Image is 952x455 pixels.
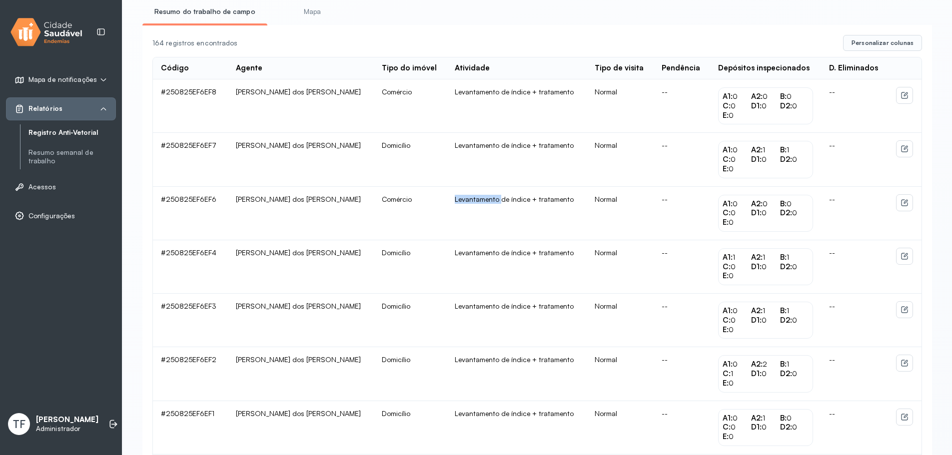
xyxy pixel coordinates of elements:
td: #250825EF6EF3 [153,294,228,347]
span: D1: [751,315,762,325]
span: E: [723,164,729,173]
div: 0 [723,218,751,227]
td: Normal [587,347,654,401]
td: [PERSON_NAME] dos [PERSON_NAME] [228,294,374,347]
div: 0 [780,92,809,101]
td: [PERSON_NAME] dos [PERSON_NAME] [228,79,374,133]
td: Normal [587,401,654,455]
span: D2: [780,422,792,432]
td: -- [821,401,888,455]
span: A1: [723,91,733,101]
span: D1: [751,208,762,217]
span: E: [723,325,729,334]
span: A1: [723,306,733,315]
span: C: [723,315,731,325]
p: Administrador [36,425,98,433]
div: 1 [751,253,780,262]
span: Personalizar colunas [852,39,914,47]
td: Levantamento de índice + tratamento [447,294,586,347]
span: D1: [751,422,762,432]
td: -- [654,79,710,133]
div: 1 [751,306,780,316]
div: Agente [236,63,262,73]
div: Pendência [662,63,700,73]
span: A2: [751,359,763,369]
button: Personalizar colunas [843,35,922,51]
div: 1 [751,414,780,423]
span: Configurações [28,212,75,220]
span: B: [780,359,787,369]
span: D1: [751,101,762,110]
td: -- [821,133,888,186]
span: A2: [751,413,763,423]
span: D1: [751,262,762,271]
div: 0 [751,155,780,164]
span: B: [780,306,787,315]
td: #250825EF6EF6 [153,187,228,240]
td: Domicílio [374,240,447,294]
td: -- [654,187,710,240]
a: Registro Anti-Vetorial [28,128,116,137]
span: E: [723,378,729,388]
div: 0 [723,92,751,101]
td: Domicílio [374,347,447,401]
div: 0 [780,423,809,432]
td: Levantamento de índice + tratamento [447,240,586,294]
div: 0 [723,432,751,442]
span: A2: [751,145,763,154]
div: 0 [723,199,751,209]
td: -- [654,347,710,401]
a: Configurações [14,211,107,221]
a: Registro Anti-Vetorial [28,126,116,139]
div: 0 [780,262,809,272]
div: 0 [780,155,809,164]
div: 0 [780,369,809,379]
td: -- [654,133,710,186]
span: A2: [751,306,763,315]
span: D2: [780,101,792,110]
div: 0 [780,208,809,218]
div: Atividade [455,63,490,73]
td: #250825EF6EF8 [153,79,228,133]
span: A1: [723,359,733,369]
a: Resumo semanal de trabalho [28,148,116,165]
td: Levantamento de índice + tratamento [447,347,586,401]
span: B: [780,91,787,101]
td: [PERSON_NAME] dos [PERSON_NAME] [228,133,374,186]
span: D2: [780,262,792,271]
span: B: [780,145,787,154]
div: 0 [723,155,751,164]
div: 0 [723,271,751,281]
span: A2: [751,252,763,262]
td: -- [654,294,710,347]
td: #250825EF6EF4 [153,240,228,294]
div: 1 [751,145,780,155]
span: D2: [780,315,792,325]
span: E: [723,271,729,280]
td: Normal [587,240,654,294]
span: A2: [751,91,763,101]
span: B: [780,252,787,262]
span: D2: [780,369,792,378]
td: Normal [587,133,654,186]
div: 1 [723,369,751,379]
td: -- [821,294,888,347]
div: 1 [780,145,809,155]
td: -- [821,240,888,294]
span: B: [780,413,787,423]
div: 1 [723,253,751,262]
p: [PERSON_NAME] [36,415,98,425]
a: Mapa [275,3,349,20]
td: #250825EF6EF2 [153,347,228,401]
div: 0 [723,111,751,120]
span: D1: [751,369,762,378]
div: 0 [723,306,751,316]
td: #250825EF6EF7 [153,133,228,186]
div: 1 [780,306,809,316]
div: 0 [723,208,751,218]
span: Acessos [28,183,56,191]
td: Normal [587,187,654,240]
td: Domicílio [374,133,447,186]
span: Mapa de notificações [28,75,97,84]
div: 0 [723,316,751,325]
